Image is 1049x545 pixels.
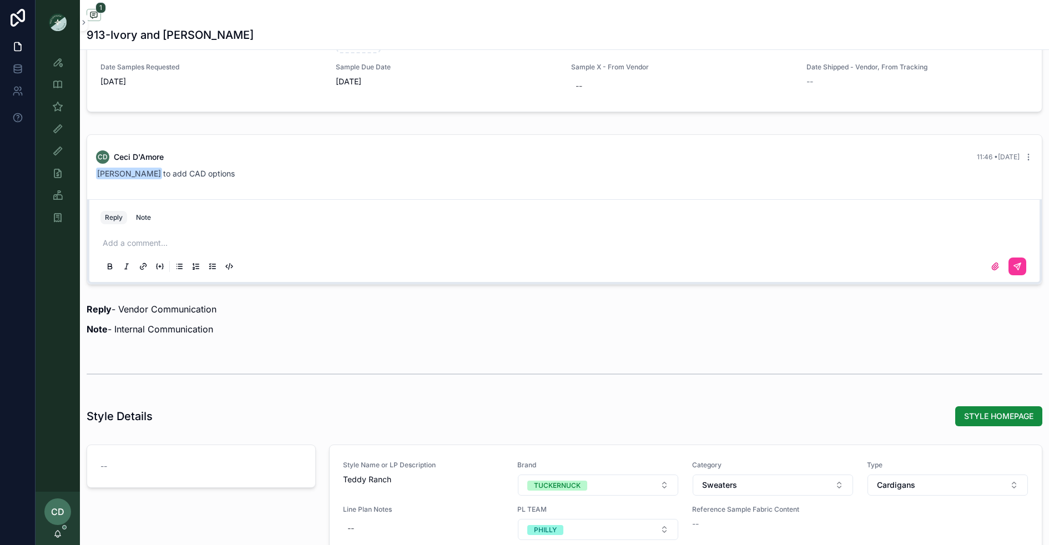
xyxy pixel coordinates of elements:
span: [DATE] [336,76,558,87]
button: Select Button [868,475,1028,496]
span: Cardigans [877,480,915,491]
div: Note [136,213,151,222]
button: Reply [100,211,127,224]
img: App logo [49,13,67,31]
div: scrollable content [36,44,80,242]
span: Category [692,461,854,470]
div: -- [576,80,582,92]
span: -- [692,518,699,529]
span: Sample X - From Vendor [571,63,793,72]
span: Reference Sample Fabric Content [692,505,854,514]
span: Teddy Ranch [343,474,505,485]
h1: Style Details [87,408,153,424]
span: to add CAD options [96,169,235,178]
span: -- [806,76,813,87]
button: Note [132,211,155,224]
h1: 913-Ivory and [PERSON_NAME] [87,27,254,43]
span: Style Name or LP Description [343,461,505,470]
span: Date Samples Requested [100,63,322,72]
span: -- [100,461,107,472]
span: CD [98,153,108,162]
span: 1 [95,2,106,13]
button: STYLE HOMEPAGE [955,406,1042,426]
button: Select Button [693,475,853,496]
button: 1 [87,9,101,23]
button: Select Button [518,475,678,496]
strong: Note [87,324,108,335]
span: PL TEAM [517,505,679,514]
span: 11:46 • [DATE] [977,153,1020,161]
span: Line Plan Notes [343,505,505,514]
span: Date Shipped - Vendor, From Tracking [806,63,1028,72]
strong: Reply [87,304,112,315]
div: TUCKERNUCK [534,481,581,491]
span: Brand [517,461,679,470]
span: Ceci D'Amore [114,152,164,163]
span: CD [51,505,64,518]
span: [DATE] [100,76,322,87]
div: -- [347,523,354,534]
span: Sample Due Date [336,63,558,72]
span: Sweaters [702,480,737,491]
span: [PERSON_NAME] [96,168,162,179]
button: Select Button [518,519,678,540]
div: PHILLY [534,525,557,535]
span: STYLE HOMEPAGE [964,411,1033,422]
p: - Vendor Communication [87,302,1042,316]
span: Type [867,461,1028,470]
p: - Internal Communication [87,322,1042,336]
